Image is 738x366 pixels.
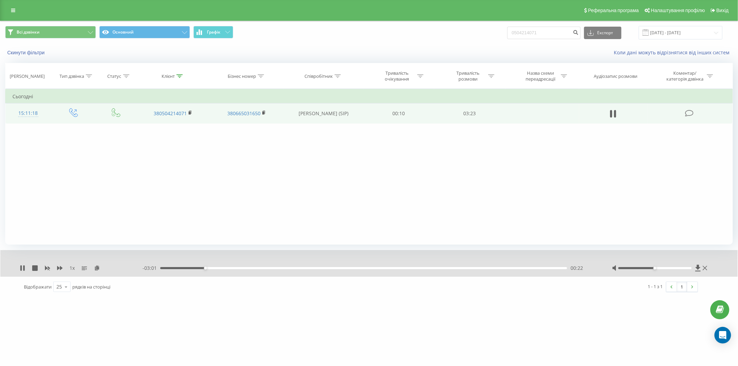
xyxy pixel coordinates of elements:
div: Тривалість очікування [379,70,416,82]
td: [PERSON_NAME] (SIP) [284,103,363,123]
span: рядків на сторінці [72,284,110,290]
span: 1 x [70,265,75,272]
button: Скинути фільтри [5,49,48,56]
div: Клієнт [162,73,175,79]
div: 1 - 1 з 1 [648,283,663,290]
div: 25 [56,283,62,290]
td: 00:10 [363,103,434,123]
div: Тип дзвінка [60,73,84,79]
span: Всі дзвінки [17,29,39,35]
div: Назва схеми переадресації [522,70,559,82]
button: Всі дзвінки [5,26,96,38]
span: Реферальна програма [588,8,639,13]
span: Налаштування профілю [651,8,705,13]
span: Відображати [24,284,52,290]
div: Open Intercom Messenger [714,327,731,344]
div: 15:11:18 [12,107,44,120]
input: Пошук за номером [507,27,581,39]
div: Аудіозапис розмови [594,73,637,79]
button: Основний [99,26,190,38]
span: Вихід [717,8,729,13]
a: 380665031650 [227,110,261,117]
button: Графік [193,26,233,38]
div: Коментар/категорія дзвінка [665,70,705,82]
a: 1 [677,282,687,292]
button: Експорт [584,27,621,39]
td: 03:23 [434,103,505,123]
span: - 03:01 [143,265,160,272]
div: Статус [108,73,121,79]
div: [PERSON_NAME] [10,73,45,79]
a: Коли дані можуть відрізнятися вiд інших систем [614,49,733,56]
div: Тривалість розмови [449,70,486,82]
span: Графік [207,30,220,35]
div: Бізнес номер [228,73,256,79]
a: 380504214071 [154,110,187,117]
div: Accessibility label [654,267,656,269]
div: Accessibility label [204,267,207,269]
span: 00:22 [571,265,583,272]
td: Сьогодні [6,90,733,103]
div: Співробітник [304,73,333,79]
